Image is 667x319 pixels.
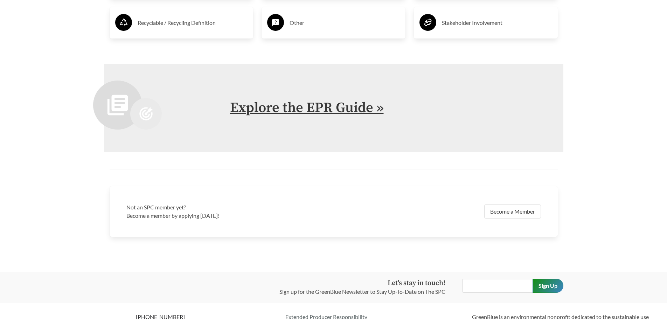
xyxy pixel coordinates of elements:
p: Become a member by applying [DATE]! [126,211,329,220]
h3: Stakeholder Involvement [442,17,552,28]
h3: Not an SPC member yet? [126,203,329,211]
h3: Other [290,17,400,28]
p: Sign up for the GreenBlue Newsletter to Stay Up-To-Date on The SPC [279,287,445,296]
strong: Let's stay in touch! [388,279,445,287]
a: Explore the EPR Guide » [230,99,384,117]
h3: Recyclable / Recycling Definition [138,17,248,28]
input: Sign Up [533,279,563,293]
a: Become a Member [484,204,541,219]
